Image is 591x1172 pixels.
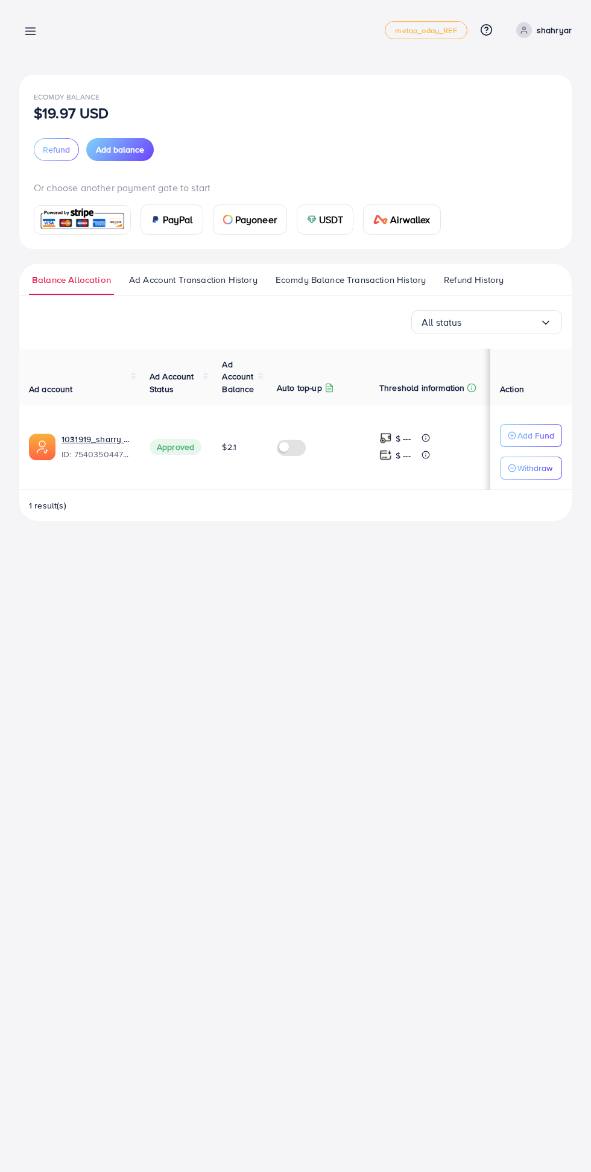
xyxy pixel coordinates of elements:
[422,313,462,332] span: All status
[363,204,440,235] a: cardAirwallex
[411,310,562,334] div: Search for option
[379,449,392,461] img: top-up amount
[396,431,411,446] p: $ ---
[62,433,130,461] div: <span class='underline'>1031919_sharry mughal_1755624852344</span></br>7540350447681863698
[34,180,557,195] p: Or choose another payment gate to start
[517,461,552,475] p: Withdraw
[385,21,467,39] a: metap_oday_REF
[29,383,73,395] span: Ad account
[141,204,203,235] a: cardPayPal
[29,499,66,512] span: 1 result(s)
[517,428,554,443] p: Add Fund
[222,441,236,453] span: $2.1
[379,381,464,395] p: Threshold information
[277,381,322,395] p: Auto top-up
[540,1118,582,1163] iframe: Chat
[395,27,457,34] span: metap_oday_REF
[222,358,254,395] span: Ad Account Balance
[34,138,79,161] button: Refund
[444,273,504,287] span: Refund History
[379,432,392,445] img: top-up amount
[235,212,277,227] span: Payoneer
[29,434,55,460] img: ic-ads-acc.e4c84228.svg
[500,424,562,447] button: Add Fund
[32,273,111,287] span: Balance Allocation
[43,144,70,156] span: Refund
[396,448,411,463] p: $ ---
[62,433,130,445] a: 1031919_sharry mughal_1755624852344
[34,106,109,120] p: $19.97 USD
[150,370,194,394] span: Ad Account Status
[307,215,317,224] img: card
[276,273,426,287] span: Ecomdy Balance Transaction History
[38,207,127,233] img: card
[500,457,562,480] button: Withdraw
[390,212,430,227] span: Airwallex
[213,204,287,235] a: cardPayoneer
[129,273,258,287] span: Ad Account Transaction History
[34,92,100,102] span: Ecomdy Balance
[34,205,131,235] a: card
[96,144,144,156] span: Add balance
[500,383,524,395] span: Action
[319,212,344,227] span: USDT
[150,439,201,455] span: Approved
[163,212,193,227] span: PayPal
[62,448,130,460] span: ID: 7540350447681863698
[462,313,540,332] input: Search for option
[373,215,388,224] img: card
[151,215,160,224] img: card
[297,204,354,235] a: cardUSDT
[223,215,233,224] img: card
[86,138,154,161] button: Add balance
